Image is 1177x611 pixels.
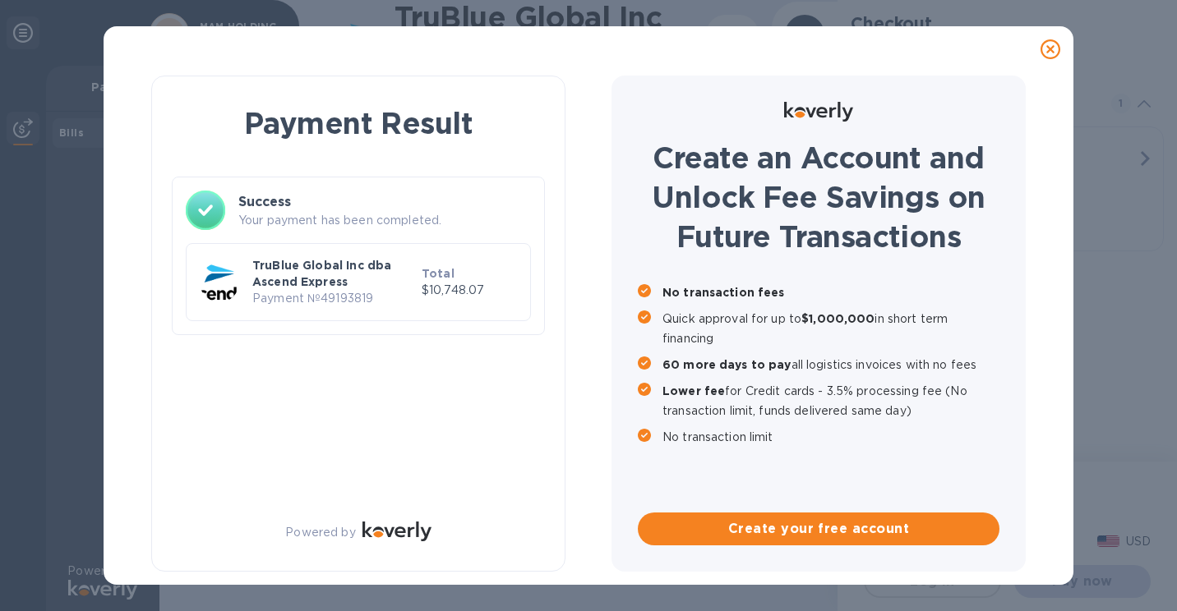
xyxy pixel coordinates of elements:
[662,309,999,348] p: Quick approval for up to in short term financing
[238,212,531,229] p: Your payment has been completed.
[422,282,517,299] p: $10,748.07
[651,519,986,539] span: Create your free account
[662,355,999,374] p: all logistics invoices with no fees
[422,267,455,280] b: Total
[252,257,415,290] p: TruBlue Global Inc dba Ascend Express
[362,521,432,541] img: Logo
[662,384,725,397] b: Lower fee
[662,286,785,299] b: No transaction fees
[662,427,999,447] p: No transaction limit
[662,358,792,371] b: 60 more days to pay
[252,290,415,307] p: Payment № 49193819
[801,312,875,325] b: $1,000,000
[178,103,538,144] h1: Payment Result
[238,192,531,212] h3: Success
[662,381,999,420] p: for Credit cards - 3.5% processing fee (No transaction limit, funds delivered same day)
[638,512,999,545] button: Create your free account
[638,138,999,256] h1: Create an Account and Unlock Fee Savings on Future Transactions
[784,102,853,122] img: Logo
[285,524,355,541] p: Powered by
